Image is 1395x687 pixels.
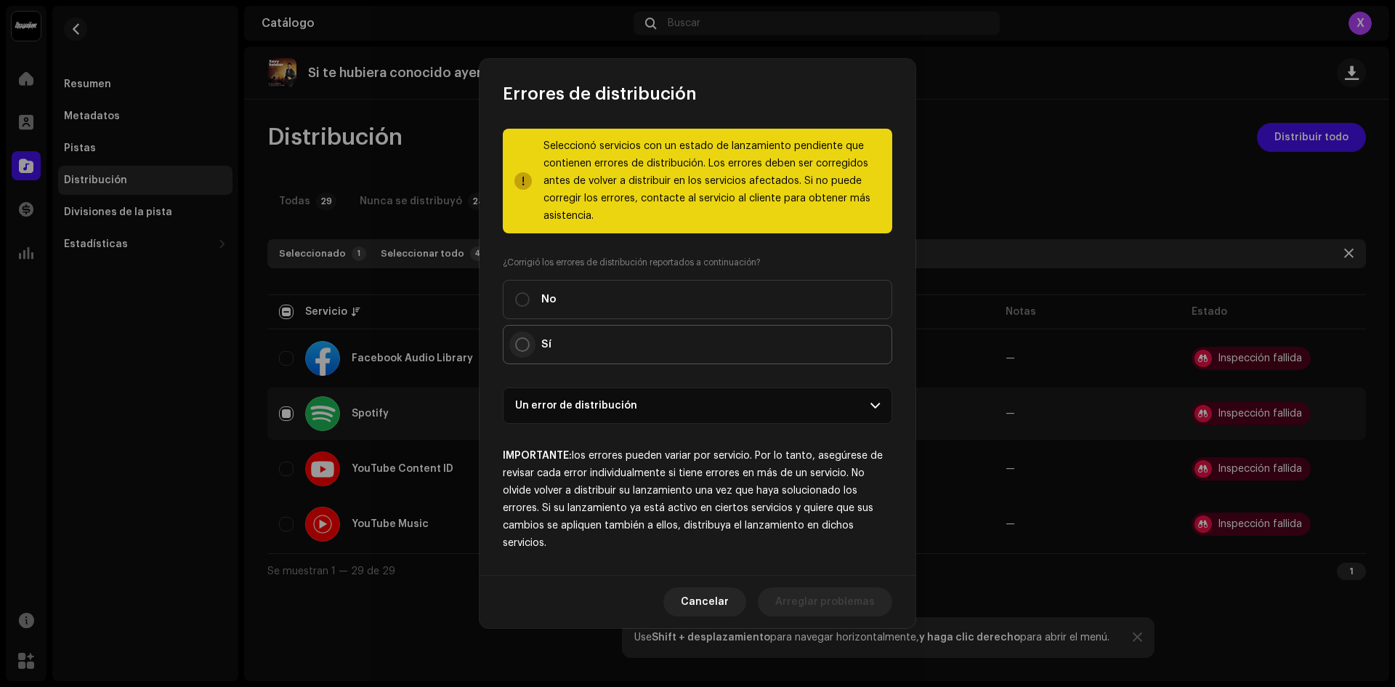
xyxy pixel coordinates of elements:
[503,451,572,461] strong: IMPORTANTE:
[503,387,892,424] p-accordion-header: Un error de distribución
[663,587,746,616] button: Cancelar
[543,137,881,225] div: Seleccionó servicios con un estado de lanzamiento pendiente que contienen errores de distribución...
[681,587,729,616] span: Cancelar
[541,292,557,308] span: No
[541,337,551,353] span: Sí
[775,587,875,616] span: Arreglar problemas
[503,82,697,105] span: Errores de distribución
[503,257,892,268] label: ¿Corrigió los errores de distribución reportados a continuación?
[503,447,892,552] div: los errores pueden variar por servicio. Por lo tanto, asegúrese de revisar cada error individualm...
[758,587,892,616] button: Arreglar problemas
